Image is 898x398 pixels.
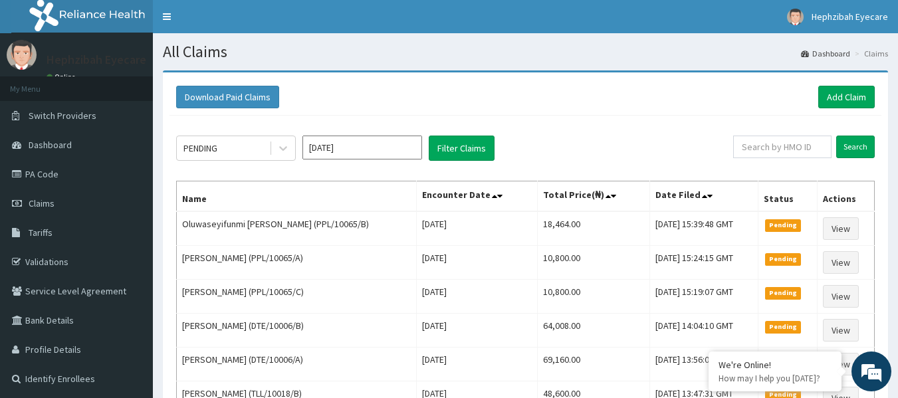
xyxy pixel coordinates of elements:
a: Dashboard [801,48,850,59]
span: Claims [29,197,55,209]
td: Oluwaseyifunmi [PERSON_NAME] (PPL/10065/B) [177,211,417,246]
input: Select Month and Year [302,136,422,159]
td: 64,008.00 [538,314,650,348]
td: [DATE] [417,280,538,314]
td: [DATE] 13:56:05 GMT [650,348,758,381]
span: Dashboard [29,139,72,151]
button: Download Paid Claims [176,86,279,108]
td: 69,160.00 [538,348,650,381]
input: Search [836,136,875,158]
td: [DATE] 15:39:48 GMT [650,211,758,246]
span: Pending [765,287,802,299]
td: [DATE] 15:19:07 GMT [650,280,758,314]
th: Actions [817,181,874,212]
h1: All Claims [163,43,888,60]
td: [PERSON_NAME] (DTE/10006/A) [177,348,417,381]
img: User Image [7,40,37,70]
td: 10,800.00 [538,246,650,280]
td: [PERSON_NAME] (PPL/10065/A) [177,246,417,280]
td: [DATE] [417,211,538,246]
td: [DATE] [417,348,538,381]
span: Switch Providers [29,110,96,122]
p: How may I help you today? [719,373,832,384]
a: View [823,319,859,342]
td: [PERSON_NAME] (PPL/10065/C) [177,280,417,314]
a: Online [47,72,78,82]
button: Filter Claims [429,136,495,161]
th: Total Price(₦) [538,181,650,212]
span: Hephzibah Eyecare [812,11,888,23]
a: View [823,217,859,240]
th: Name [177,181,417,212]
a: Add Claim [818,86,875,108]
td: [PERSON_NAME] (DTE/10006/B) [177,314,417,348]
span: Pending [765,253,802,265]
th: Date Filed [650,181,758,212]
a: View [823,251,859,274]
td: [DATE] [417,314,538,348]
td: [DATE] [417,246,538,280]
th: Status [758,181,817,212]
td: [DATE] 14:04:10 GMT [650,314,758,348]
span: Pending [765,219,802,231]
td: [DATE] 15:24:15 GMT [650,246,758,280]
th: Encounter Date [417,181,538,212]
div: We're Online! [719,359,832,371]
span: Pending [765,321,802,333]
td: 10,800.00 [538,280,650,314]
p: Hephzibah Eyecare [47,54,146,66]
div: PENDING [183,142,217,155]
td: 18,464.00 [538,211,650,246]
span: Tariffs [29,227,53,239]
a: View [823,285,859,308]
input: Search by HMO ID [733,136,832,158]
li: Claims [851,48,888,59]
img: User Image [787,9,804,25]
